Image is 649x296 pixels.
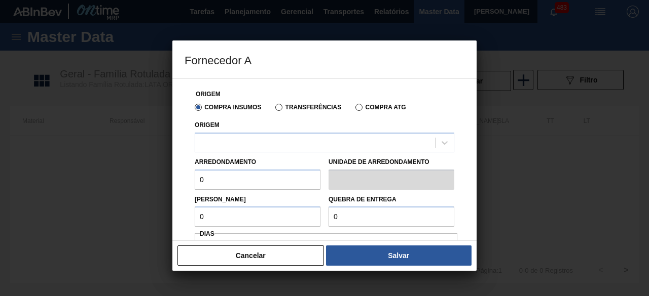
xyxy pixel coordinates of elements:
[326,245,472,266] button: Salvar
[177,245,324,266] button: Cancelar
[199,240,278,255] label: SLA
[195,104,261,111] label: Compra Insumos
[374,240,453,255] label: Tempo de espera
[200,230,214,237] span: Dias
[275,104,341,111] label: Transferências
[329,155,454,170] label: Unidade de arredondamento
[329,196,396,203] label: Quebra de entrega
[195,196,246,203] label: [PERSON_NAME]
[286,240,366,255] label: Transit Time
[195,121,220,129] label: Origem
[355,104,406,111] label: Compra ATG
[172,40,477,79] h3: Fornecedor A
[195,158,256,165] label: Arredondamento
[196,91,221,98] label: Origem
